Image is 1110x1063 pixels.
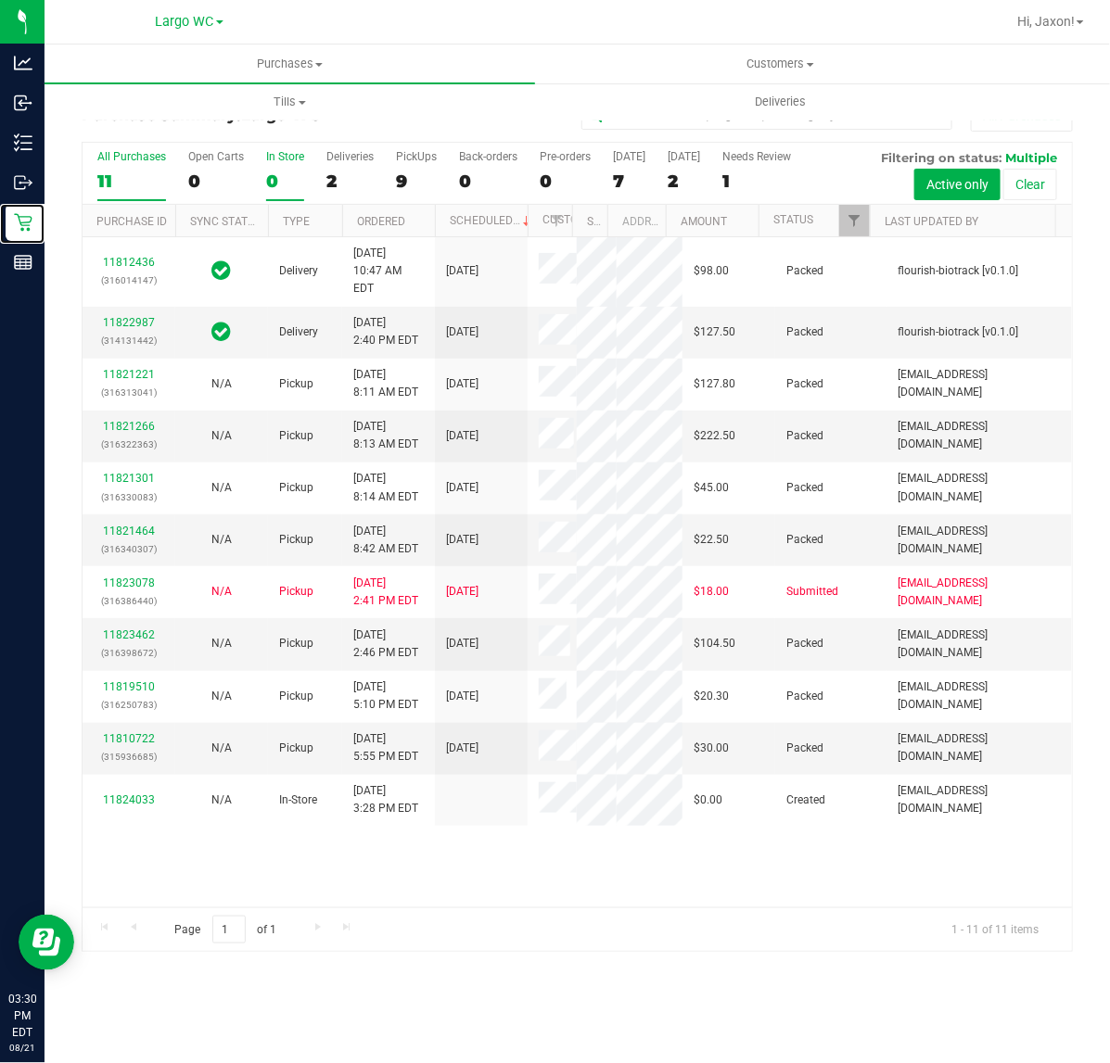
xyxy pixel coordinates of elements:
[446,740,478,757] span: [DATE]
[14,253,32,272] inline-svg: Reports
[786,323,823,341] span: Packed
[613,171,645,192] div: 7
[694,531,729,549] span: $22.50
[353,470,418,505] span: [DATE] 8:14 AM EDT
[188,150,244,163] div: Open Carts
[722,171,791,192] div: 1
[279,740,313,757] span: Pickup
[212,258,232,284] span: In Sync
[8,1041,36,1055] p: 08/21
[450,214,534,227] a: Scheduled
[357,215,405,228] a: Ordered
[540,150,591,163] div: Pre-orders
[446,531,478,549] span: [DATE]
[94,436,164,453] p: (316322363)
[94,488,164,506] p: (316330083)
[459,171,517,192] div: 0
[211,377,232,390] span: Not Applicable
[279,262,318,280] span: Delivery
[279,427,313,445] span: Pickup
[536,56,1025,72] span: Customers
[279,531,313,549] span: Pickup
[1005,150,1057,165] span: Multiple
[14,54,32,72] inline-svg: Analytics
[694,583,729,601] span: $18.00
[94,592,164,610] p: (316386440)
[19,915,74,970] iframe: Resource center
[156,14,214,30] span: Largo WC
[535,44,1026,83] a: Customers
[326,150,374,163] div: Deliveries
[587,215,684,228] a: State Registry ID
[937,916,1053,943] span: 1 - 11 of 11 items
[103,680,155,693] a: 11819510
[786,375,823,393] span: Packed
[786,427,823,445] span: Packed
[396,150,437,163] div: PickUps
[786,740,823,757] span: Packed
[279,635,313,652] span: Pickup
[396,171,437,192] div: 9
[881,150,1002,165] span: Filtering on status:
[541,205,571,236] a: Filter
[353,418,418,453] span: [DATE] 8:13 AM EDT
[353,314,418,349] span: [DATE] 2:40 PM EDT
[326,171,374,192] div: 2
[722,150,791,163] div: Needs Review
[786,479,823,497] span: Packed
[211,479,232,497] button: N/A
[211,533,232,546] span: Not Applicable
[103,628,155,641] a: 11823462
[446,688,478,705] span: [DATE]
[211,583,232,601] button: N/A
[353,245,424,298] span: [DATE] 10:47 AM EDT
[694,479,729,497] span: $45.00
[681,215,727,228] a: Amount
[103,576,155,589] a: 11823078
[97,150,166,163] div: All Purchases
[694,323,735,341] span: $127.50
[94,272,164,289] p: (316014147)
[786,531,823,549] span: Packed
[211,375,232,393] button: N/A
[446,427,478,445] span: [DATE]
[898,678,1061,714] span: [EMAIL_ADDRESS][DOMAIN_NAME]
[898,626,1061,662] span: [EMAIL_ADDRESS][DOMAIN_NAME]
[446,479,478,497] span: [DATE]
[1003,169,1057,200] button: Clear
[898,575,1061,610] span: [EMAIL_ADDRESS][DOMAIN_NAME]
[211,429,232,442] span: Not Applicable
[94,748,164,766] p: (315936685)
[211,481,232,494] span: Not Applicable
[446,583,478,601] span: [DATE]
[694,688,729,705] span: $20.30
[82,108,412,124] h3: Purchase Summary:
[446,323,478,341] span: [DATE]
[211,585,232,598] span: Not Applicable
[885,215,978,228] a: Last Updated By
[211,740,232,757] button: N/A
[94,332,164,349] p: (314131442)
[211,637,232,650] span: Not Applicable
[914,169,1001,200] button: Active only
[211,635,232,652] button: N/A
[266,150,304,163] div: In Store
[14,213,32,232] inline-svg: Retail
[694,791,722,809] span: $0.00
[279,375,313,393] span: Pickup
[103,525,155,538] a: 11821464
[283,215,310,228] a: Type
[211,531,232,549] button: N/A
[188,171,244,192] div: 0
[45,94,534,110] span: Tills
[773,213,813,226] a: Status
[898,366,1061,401] span: [EMAIL_ADDRESS][DOMAIN_NAME]
[786,688,823,705] span: Packed
[353,626,418,662] span: [DATE] 2:46 PM EDT
[8,991,36,1041] p: 03:30 PM EDT
[279,479,313,497] span: Pickup
[694,635,735,652] span: $104.50
[94,644,164,662] p: (316398672)
[279,791,317,809] span: In-Store
[103,472,155,485] a: 11821301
